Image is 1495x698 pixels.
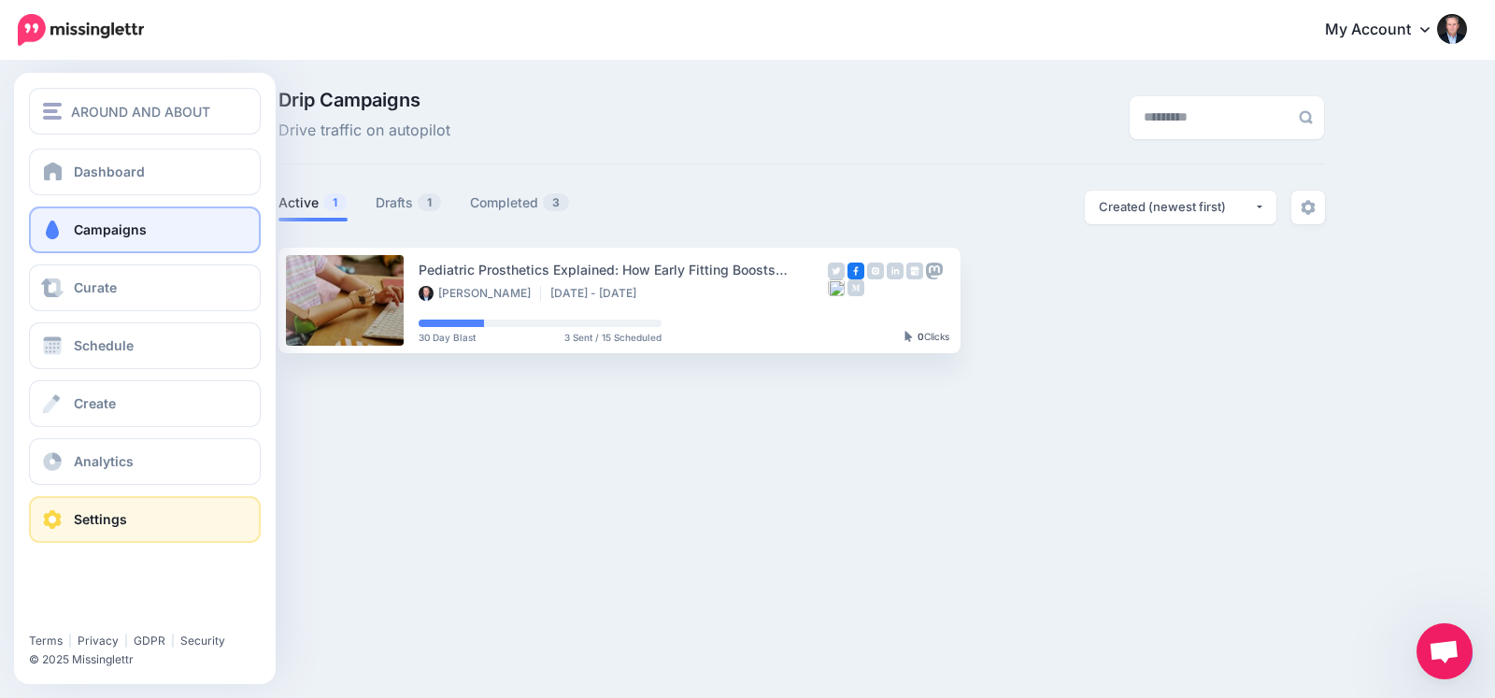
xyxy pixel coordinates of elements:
img: menu.png [43,103,62,120]
img: Missinglettr [18,14,144,46]
img: settings-grey.png [1301,200,1316,215]
span: Schedule [74,337,134,353]
a: Security [180,634,225,648]
img: mastodon-grey-square.png [926,263,943,279]
a: Drafts1 [376,192,442,214]
span: Drip Campaigns [278,91,450,109]
a: Privacy [78,634,119,648]
span: 3 [543,193,569,211]
img: search-grey-6.png [1299,110,1313,124]
a: Completed3 [470,192,570,214]
img: medium-grey-square.png [847,279,864,296]
span: | [171,634,175,648]
iframe: Twitter Follow Button [29,606,171,625]
span: 1 [323,193,347,211]
a: Active1 [278,192,348,214]
img: twitter-grey-square.png [828,263,845,279]
a: Analytics [29,438,261,485]
li: © 2025 Missinglettr [29,650,272,669]
a: Create [29,380,261,427]
span: Dashboard [74,164,145,179]
a: Dashboard [29,149,261,195]
a: Schedule [29,322,261,369]
span: Campaigns [74,221,147,237]
img: bluesky-grey-square.png [828,279,845,296]
a: Open chat [1417,623,1473,679]
span: 3 Sent / 15 Scheduled [564,333,662,342]
a: Campaigns [29,207,261,253]
span: Analytics [74,453,134,469]
span: Create [74,395,116,411]
a: Curate [29,264,261,311]
div: Created (newest first) [1099,198,1254,216]
img: linkedin-grey-square.png [887,263,904,279]
span: 30 Day Blast [419,333,476,342]
li: [DATE] - [DATE] [550,286,646,301]
button: AROUND AND ABOUT [29,88,261,135]
a: Settings [29,496,261,543]
div: Clicks [904,332,949,343]
div: Pediatric Prosthetics Explained: How Early Fitting Boosts Childhood Mobility [419,259,828,280]
span: Curate [74,279,117,295]
img: pointer-grey-darker.png [904,331,913,342]
img: facebook-square.png [847,263,864,279]
img: instagram-grey-square.png [867,263,884,279]
span: 1 [418,193,441,211]
a: My Account [1306,7,1467,53]
b: 0 [918,331,924,342]
a: GDPR [134,634,165,648]
li: [PERSON_NAME] [419,286,541,301]
span: | [68,634,72,648]
span: Drive traffic on autopilot [278,119,450,143]
button: Created (newest first) [1085,191,1276,224]
span: Settings [74,511,127,527]
img: google_business-grey-square.png [906,263,923,279]
span: | [124,634,128,648]
a: Terms [29,634,63,648]
span: AROUND AND ABOUT [71,101,210,122]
